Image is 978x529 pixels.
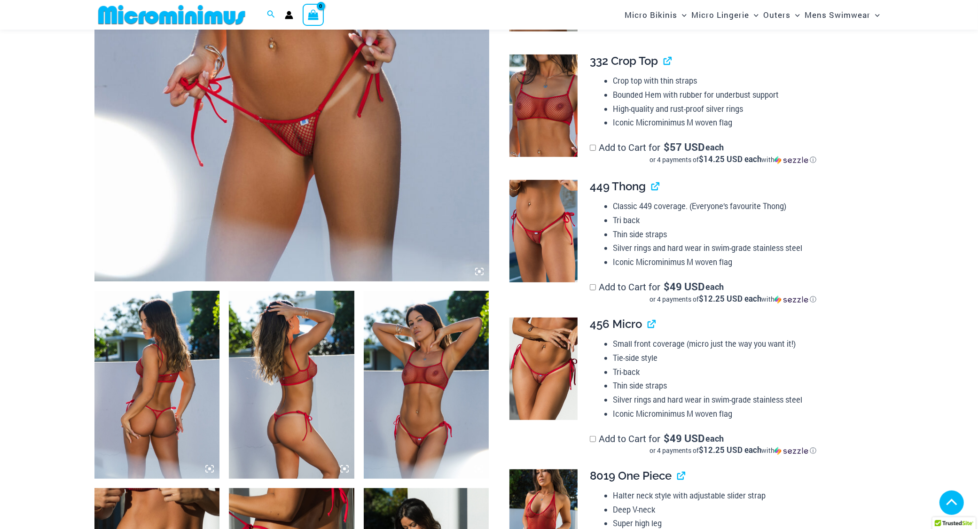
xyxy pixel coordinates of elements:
[699,293,761,304] span: $12.25 USD each
[761,3,802,27] a: OutersMenu ToggleMenu Toggle
[590,446,876,455] div: or 4 payments of$12.25 USD eachwithSezzle Click to learn more about Sezzle
[613,102,876,116] li: High-quality and rust-proof silver rings
[590,141,876,164] label: Add to Cart for
[664,142,704,152] span: 57 USD
[622,3,689,27] a: Micro BikinisMenu ToggleMenu Toggle
[613,503,876,517] li: Deep V-neck
[590,446,876,455] div: or 4 payments of with
[705,142,724,152] span: each
[590,179,646,193] span: 449 Thong
[705,434,724,443] span: each
[285,11,293,19] a: Account icon link
[870,3,880,27] span: Menu Toggle
[613,393,876,407] li: Silver rings and hard wear in swim-grade stainless steel
[590,295,876,304] div: or 4 payments of with
[590,284,596,290] input: Add to Cart for$49 USD eachor 4 payments of$12.25 USD eachwithSezzle Click to learn more about Se...
[805,3,870,27] span: Mens Swimwear
[625,3,677,27] span: Micro Bikinis
[613,241,876,255] li: Silver rings and hard wear in swim-grade stainless steel
[94,4,249,25] img: MM SHOP LOGO FLAT
[613,213,876,227] li: Tri back
[775,447,808,455] img: Sezzle
[590,155,876,164] div: or 4 payments of$14.25 USD eachwithSezzle Click to learn more about Sezzle
[613,379,876,393] li: Thin side straps
[613,255,876,269] li: Iconic Microminimus M woven flag
[613,199,876,213] li: Classic 449 coverage. (Everyone’s favourite Thong)
[613,227,876,241] li: Thin side straps
[590,280,876,304] label: Add to Cart for
[699,444,761,455] span: $12.25 USD each
[664,431,670,445] span: $
[509,318,578,420] img: Summer Storm Red 456 Micro
[590,145,596,151] input: Add to Cart for$57 USD eachor 4 payments of$14.25 USD eachwithSezzle Click to learn more about Se...
[699,154,761,164] span: $14.25 USD each
[664,280,670,293] span: $
[229,291,354,479] img: Summer Storm Red 332 Crop Top 449 Thong
[590,54,658,68] span: 332 Crop Top
[590,155,876,164] div: or 4 payments of with
[613,489,876,503] li: Halter neck style with adjustable slider strap
[509,54,578,156] img: Summer Storm Red 332 Crop Top
[613,407,876,421] li: Iconic Microminimus M woven flag
[790,3,800,27] span: Menu Toggle
[590,295,876,304] div: or 4 payments of$12.25 USD eachwithSezzle Click to learn more about Sezzle
[775,156,808,164] img: Sezzle
[590,432,876,456] label: Add to Cart for
[613,337,876,351] li: Small front coverage (micro just the way you want it!)
[689,3,761,27] a: Micro LingerieMenu ToggleMenu Toggle
[613,351,876,365] li: Tie-side style
[613,365,876,379] li: Tri-back
[691,3,749,27] span: Micro Lingerie
[94,291,220,479] img: Summer Storm Red 332 Crop Top 449 Thong
[677,3,687,27] span: Menu Toggle
[364,291,489,479] img: Summer Storm Red 332 Crop Top 449 Thong
[749,3,759,27] span: Menu Toggle
[664,282,704,291] span: 49 USD
[590,469,672,482] span: 8019 One Piece
[509,180,578,282] img: Summer Storm Red 449 Thong
[590,436,596,442] input: Add to Cart for$49 USD eachor 4 payments of$12.25 USD eachwithSezzle Click to learn more about Se...
[775,296,808,304] img: Sezzle
[590,317,642,331] span: 456 Micro
[802,3,882,27] a: Mens SwimwearMenu ToggleMenu Toggle
[303,4,324,25] a: View Shopping Cart, empty
[664,140,670,154] span: $
[763,3,790,27] span: Outers
[267,9,275,21] a: Search icon link
[621,1,884,28] nav: Site Navigation
[705,282,724,291] span: each
[613,88,876,102] li: Bounded Hem with rubber for underbust support
[613,116,876,130] li: Iconic Microminimus M woven flag
[613,74,876,88] li: Crop top with thin straps
[664,434,704,443] span: 49 USD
